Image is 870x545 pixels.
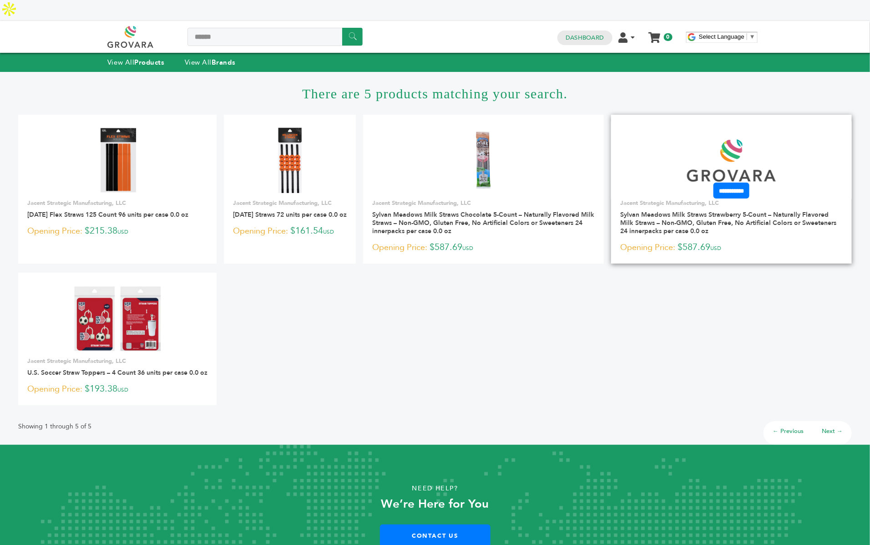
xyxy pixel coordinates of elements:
img: Sylvan Meadows Milk Straws Strawberry 5-Count – Naturally Flavored Milk Straws – Non-GMO, Gluten ... [687,139,776,182]
p: Showing 1 through 5 of 5 [18,421,91,432]
span: Select Language [699,33,744,40]
a: My Cart [649,29,660,39]
a: [DATE] Flex Straws 125 Count 96 units per case 0.0 oz [27,210,188,219]
span: Opening Price: [27,383,82,395]
span: Opening Price: [620,241,675,254]
a: U.S. Soccer Straw Toppers – 4 Count 36 units per case 0.0 oz [27,368,207,377]
h1: There are 5 products matching your search. [18,72,852,115]
span: Opening Price: [233,225,288,237]
img: Sylvan Meadows Milk Straws Chocolate 5-Count – Naturally Flavored Milk Straws – Non-GMO, Gluten F... [441,127,526,193]
input: Search a product or brand... [187,28,363,46]
p: Jacent Strategic Manufacturing, LLC [27,357,207,365]
a: Select Language​ [699,33,755,40]
span: USD [710,244,721,252]
a: [DATE] Straws 72 units per case 0.0 oz [233,210,347,219]
span: USD [117,228,128,235]
strong: We’re Here for You [381,496,489,512]
strong: Products [134,58,164,67]
a: View AllProducts [107,58,165,67]
span: ▼ [749,33,755,40]
span: 0 [664,33,673,41]
a: Next → [822,427,843,435]
a: Sylvan Meadows Milk Straws Strawberry 5-Count – Naturally Flavored Milk Straws – Non-GMO, Gluten ... [620,210,836,235]
a: Sylvan Meadows Milk Straws Chocolate 5-Count – Naturally Flavored Milk Straws – Non-GMO, Gluten F... [372,210,594,235]
span: Opening Price: [372,241,427,254]
span: USD [323,228,334,235]
p: $215.38 [27,224,207,238]
span: USD [462,244,473,252]
p: Jacent Strategic Manufacturing, LLC [372,199,595,207]
p: $587.69 [372,241,595,255]
span: USD [117,386,128,393]
p: $193.38 [27,382,207,396]
p: $161.54 [233,224,347,238]
img: Halloween Straws 72 units per case 0.0 oz [278,127,301,193]
p: Jacent Strategic Manufacturing, LLC [233,199,347,207]
p: Jacent Strategic Manufacturing, LLC [27,199,207,207]
img: U.S. Soccer Straw Toppers – 4 Count 36 units per case 0.0 oz [73,285,162,351]
a: Dashboard [566,34,604,42]
p: Jacent Strategic Manufacturing, LLC [620,199,843,207]
a: ← Previous [773,427,804,435]
span: Opening Price: [27,225,82,237]
img: Halloween Flex Straws 125 Count 96 units per case 0.0 oz [98,127,136,193]
strong: Brands [212,58,235,67]
a: View AllBrands [185,58,236,67]
p: $587.69 [620,241,843,255]
p: Need Help? [44,482,827,495]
